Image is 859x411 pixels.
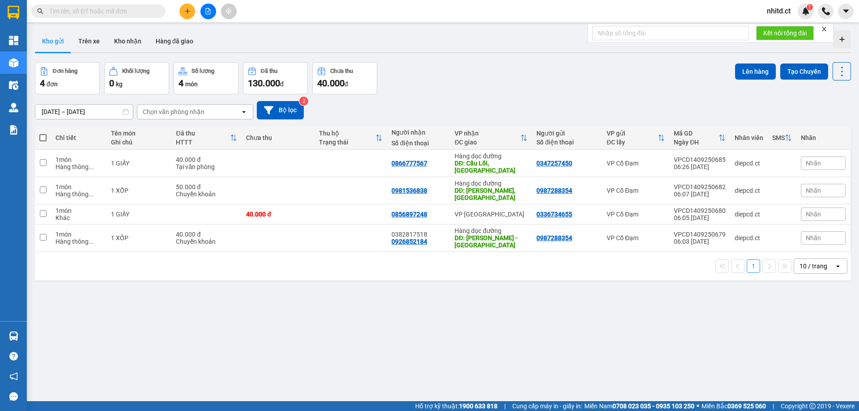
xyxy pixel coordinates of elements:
[822,7,830,15] img: phone-icon
[111,130,167,137] div: Tên món
[89,163,94,170] span: ...
[455,139,520,146] div: ĐC giao
[455,153,527,160] div: Hàng dọc đường
[315,126,387,150] th: Toggle SortBy
[246,134,310,141] div: Chưa thu
[801,134,846,141] div: Nhãn
[607,234,665,242] div: VP Cổ Đạm
[9,352,18,360] span: question-circle
[763,28,807,38] span: Kết nối tổng đài
[391,160,427,167] div: 0866777567
[176,238,237,245] div: Chuyển khoản
[455,227,527,234] div: Hàng dọc đường
[89,238,94,245] span: ...
[35,30,71,52] button: Kho gửi
[808,4,811,10] span: 1
[8,6,19,19] img: logo-vxr
[674,139,719,146] div: Ngày ĐH
[9,103,18,112] img: warehouse-icon
[674,214,726,221] div: 06:05 [DATE]
[176,163,237,170] div: Tại văn phòng
[179,4,195,19] button: plus
[122,68,149,74] div: Khối lượng
[176,231,237,238] div: 40.000 đ
[257,101,304,119] button: Bộ lọc
[176,156,237,163] div: 40.000 đ
[512,401,582,411] span: Cung cấp máy in - giấy in:
[330,68,353,74] div: Chưa thu
[55,134,102,141] div: Chi tiết
[319,130,375,137] div: Thu hộ
[312,62,377,94] button: Chưa thu40.000đ
[109,78,114,89] span: 0
[71,30,107,52] button: Trên xe
[391,187,427,194] div: 0981536838
[459,403,498,410] strong: 1900 633 818
[225,8,232,14] span: aim
[9,81,18,90] img: warehouse-icon
[536,160,572,167] div: 0347257450
[391,211,427,218] div: 0856897248
[455,180,527,187] div: Hàng dọc đường
[111,187,167,194] div: 1 XỐP
[584,401,694,411] span: Miền Nam
[55,156,102,163] div: 1 món
[319,139,375,146] div: Trạng thái
[176,130,230,137] div: Đã thu
[674,207,726,214] div: VPCD1409250680
[55,238,102,245] div: Hàng thông thường
[9,392,18,401] span: message
[674,156,726,163] div: VPCD1409250685
[806,187,821,194] span: Nhãn
[735,234,763,242] div: diepcd.ct
[735,211,763,218] div: diepcd.ct
[455,211,527,218] div: VP [GEOGRAPHIC_DATA]
[674,130,719,137] div: Mã GD
[205,8,211,14] span: file-add
[104,62,169,94] button: Khối lượng0kg
[35,105,133,119] input: Select a date range.
[607,130,658,137] div: VP gửi
[243,62,308,94] button: Đã thu130.000đ
[455,234,527,249] div: DĐ: Nghi Lộc - Nghệ An
[602,126,669,150] th: Toggle SortBy
[149,30,200,52] button: Hàng đã giao
[143,107,204,116] div: Chọn văn phòng nhận
[669,126,730,150] th: Toggle SortBy
[111,160,167,167] div: 1 GIẤY
[107,30,149,52] button: Kho nhận
[735,160,763,167] div: diepcd.ct
[833,30,851,48] div: Tạo kho hàng mới
[55,214,102,221] div: Khác
[299,97,308,106] sup: 2
[415,401,498,411] span: Hỗ trợ kỹ thuật:
[842,7,850,15] span: caret-down
[49,6,155,16] input: Tìm tên, số ĐT hoặc mã đơn
[317,78,344,89] span: 40.000
[702,401,766,411] span: Miền Bắc
[674,163,726,170] div: 06:26 [DATE]
[47,81,58,88] span: đơn
[504,401,506,411] span: |
[735,134,763,141] div: Nhân viên
[55,207,102,214] div: 1 món
[391,140,446,147] div: Số điện thoại
[747,259,760,273] button: 1
[37,8,43,14] span: search
[55,163,102,170] div: Hàng thông thường
[191,68,214,74] div: Số lượng
[89,191,94,198] span: ...
[391,238,427,245] div: 0926852184
[391,129,446,136] div: Người nhận
[111,211,167,218] div: 1 GIẤY
[40,78,45,89] span: 4
[607,139,658,146] div: ĐC lấy
[391,231,446,238] div: 0382817518
[185,81,198,88] span: món
[806,160,821,167] span: Nhãn
[592,26,749,40] input: Nhập số tổng đài
[760,5,798,17] span: nhitd.ct
[53,68,77,74] div: Đơn hàng
[536,234,572,242] div: 0987288354
[55,191,102,198] div: Hàng thông thường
